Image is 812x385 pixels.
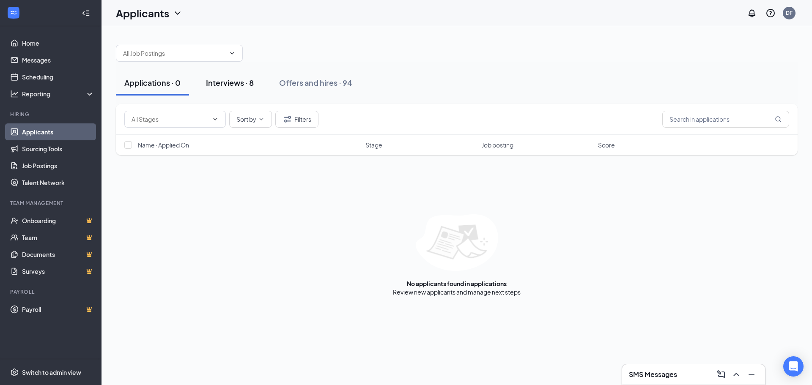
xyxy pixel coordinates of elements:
svg: QuestionInfo [765,8,776,18]
svg: WorkstreamLogo [9,8,18,17]
div: Interviews · 8 [206,77,254,88]
div: Payroll [10,288,93,295]
span: Sort by [236,116,256,122]
a: Messages [22,52,94,68]
div: Review new applicants and manage next steps [393,288,521,296]
span: Stage [365,141,382,149]
svg: ComposeMessage [716,369,726,380]
span: Name · Applied On [138,141,189,149]
div: No applicants found in applications [407,279,507,288]
div: Switch to admin view [22,368,81,377]
a: PayrollCrown [22,301,94,318]
a: SurveysCrown [22,263,94,280]
h3: SMS Messages [629,370,677,379]
svg: Filter [283,114,293,124]
svg: Notifications [747,8,757,18]
svg: ChevronDown [258,116,265,123]
h1: Applicants [116,6,169,20]
a: Talent Network [22,174,94,191]
span: Score [598,141,615,149]
a: Sourcing Tools [22,140,94,157]
div: Reporting [22,90,95,98]
svg: Analysis [10,90,19,98]
div: Open Intercom Messenger [783,356,804,377]
div: Team Management [10,199,93,207]
button: Sort byChevronDown [229,111,272,128]
button: Filter Filters [275,111,318,128]
a: Applicants [22,123,94,140]
svg: ChevronDown [212,116,219,123]
input: All Stages [132,115,208,124]
svg: MagnifyingGlass [775,116,782,123]
svg: ChevronDown [173,8,183,18]
a: Job Postings [22,157,94,174]
svg: Settings [10,368,19,377]
div: Applications · 0 [124,77,181,88]
img: empty-state [416,214,498,271]
a: OnboardingCrown [22,212,94,229]
button: ComposeMessage [714,368,728,381]
input: Search in applications [662,111,789,128]
div: Offers and hires · 94 [279,77,352,88]
a: DocumentsCrown [22,246,94,263]
a: Home [22,35,94,52]
svg: ChevronUp [731,369,741,380]
svg: ChevronDown [229,50,236,57]
span: Job posting [482,141,513,149]
div: Hiring [10,111,93,118]
svg: Minimize [746,369,757,380]
button: Minimize [745,368,758,381]
svg: Collapse [82,9,90,17]
div: DF [786,9,793,16]
button: ChevronUp [730,368,743,381]
a: TeamCrown [22,229,94,246]
input: All Job Postings [123,49,225,58]
a: Scheduling [22,68,94,85]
